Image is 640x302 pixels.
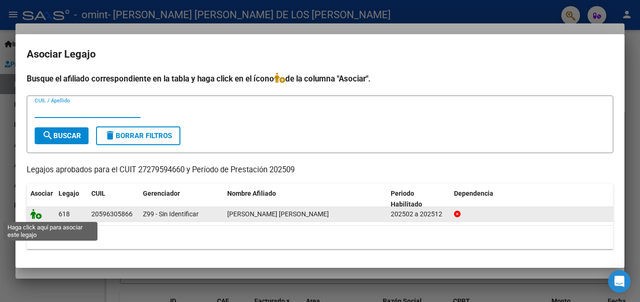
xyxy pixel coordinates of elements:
span: Borrar Filtros [104,132,172,140]
span: CUIL [91,190,105,197]
h2: Asociar Legajo [27,45,613,63]
div: 202502 a 202512 [391,209,447,220]
span: Periodo Habilitado [391,190,422,208]
mat-icon: search [42,130,53,141]
span: Legajo [59,190,79,197]
datatable-header-cell: Asociar [27,184,55,214]
h4: Busque el afiliado correspondiente en la tabla y haga click en el ícono de la columna "Asociar". [27,73,613,85]
span: Buscar [42,132,81,140]
datatable-header-cell: Gerenciador [139,184,223,214]
span: Nombre Afiliado [227,190,276,197]
datatable-header-cell: Nombre Afiliado [223,184,387,214]
button: Buscar [35,127,89,144]
button: Borrar Filtros [96,126,180,145]
datatable-header-cell: Periodo Habilitado [387,184,450,214]
span: Z99 - Sin Identificar [143,210,199,218]
datatable-header-cell: CUIL [88,184,139,214]
datatable-header-cell: Legajo [55,184,88,214]
div: 20596305866 [91,209,133,220]
span: 618 [59,210,70,218]
span: Asociar [30,190,53,197]
span: IÑIGUEZ SERRA JULIAN [227,210,329,218]
div: Open Intercom Messenger [608,270,631,293]
span: Gerenciador [143,190,180,197]
p: Legajos aprobados para el CUIT 27279594660 y Período de Prestación 202509 [27,164,613,176]
div: 1 registros [27,226,613,249]
datatable-header-cell: Dependencia [450,184,614,214]
span: Dependencia [454,190,493,197]
mat-icon: delete [104,130,116,141]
